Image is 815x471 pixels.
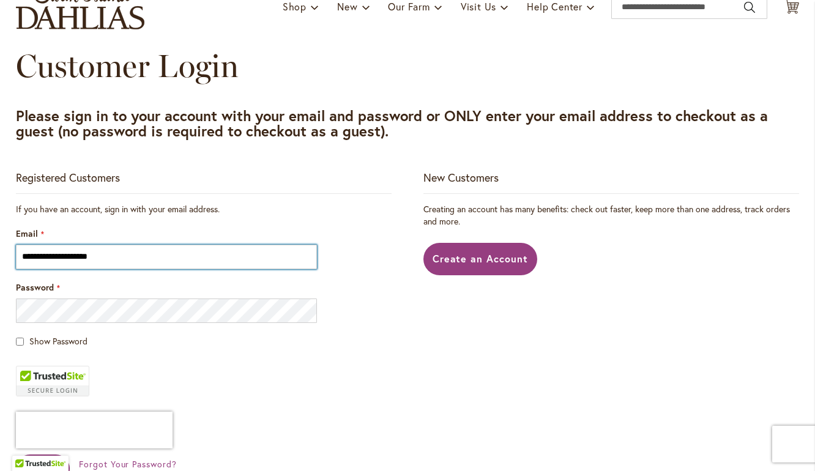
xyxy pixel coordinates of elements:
p: Creating an account has many benefits: check out faster, keep more than one address, track orders... [423,203,799,228]
span: Show Password [29,335,87,347]
iframe: reCAPTCHA [16,412,173,448]
div: If you have an account, sign in with your email address. [16,203,392,215]
strong: Registered Customers [16,170,120,185]
span: Email [16,228,38,239]
a: Create an Account [423,243,538,275]
span: Password [16,281,54,293]
span: Forgot Your Password? [79,458,177,470]
span: Create an Account [433,252,529,265]
a: Forgot Your Password? [79,458,177,470]
strong: New Customers [423,170,499,185]
span: Customer Login [16,46,239,85]
strong: Please sign in to your account with your email and password or ONLY enter your email address to c... [16,106,768,141]
div: TrustedSite Certified [16,366,89,396]
iframe: Launch Accessibility Center [9,428,43,462]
